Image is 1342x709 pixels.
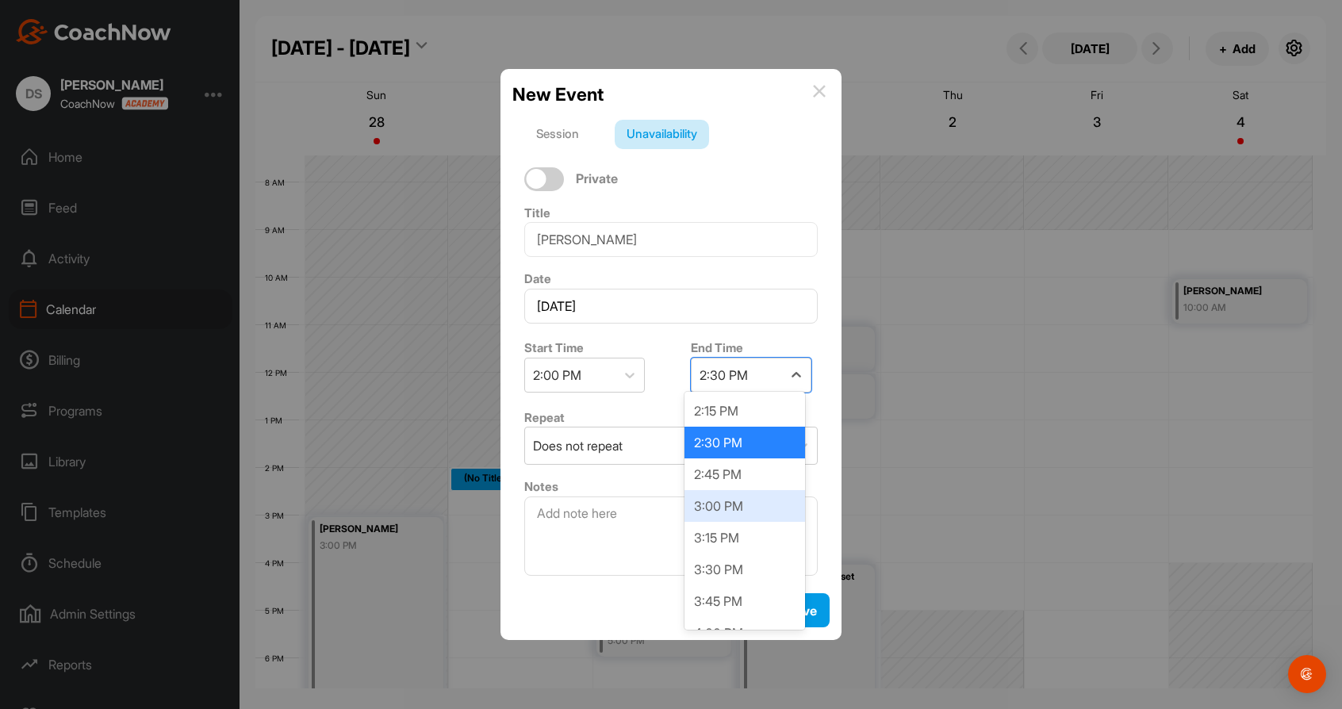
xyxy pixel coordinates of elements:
h2: New Event [512,81,604,108]
div: Unavailability [615,120,709,150]
label: End Time [691,340,743,355]
label: Repeat [524,410,565,425]
div: Session [524,120,591,150]
input: Select Date [524,289,818,324]
div: 2:45 PM [684,458,805,490]
span: Private [576,171,618,187]
div: 2:00 PM [533,366,581,385]
input: Event Name [524,222,818,257]
label: Notes [524,479,558,494]
div: 3:00 PM [684,490,805,522]
img: info [813,85,826,98]
label: Title [524,205,550,220]
div: Open Intercom Messenger [1288,655,1326,693]
div: Does not repeat [533,436,623,455]
div: 2:30 PM [684,427,805,458]
div: 3:30 PM [684,554,805,585]
div: 2:15 PM [684,395,805,427]
label: Date [524,271,551,286]
div: 3:15 PM [684,522,805,554]
div: 3:45 PM [684,585,805,617]
div: 2:30 PM [700,366,748,385]
label: Start Time [524,340,584,355]
div: 4:00 PM [684,617,805,649]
